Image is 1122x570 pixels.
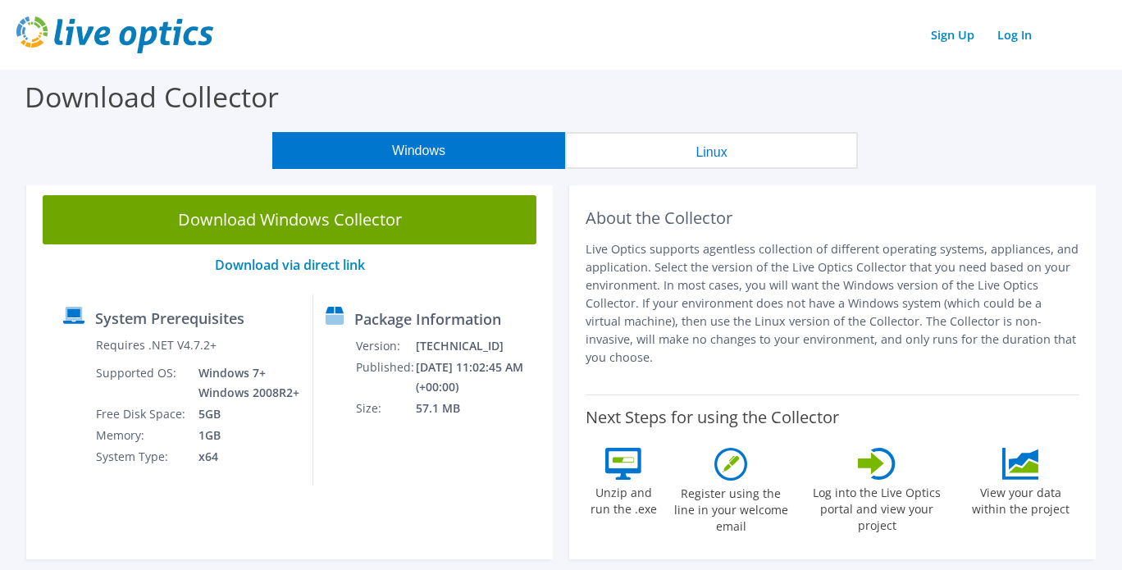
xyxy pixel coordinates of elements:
[961,480,1079,518] label: View your data within the project
[415,335,545,357] td: [TECHNICAL_ID]
[186,425,300,446] td: 1GB
[354,311,501,327] label: Package Information
[565,132,858,169] button: Linux
[355,335,415,357] td: Version:
[586,408,839,427] label: Next Steps for using the Collector
[95,404,186,425] td: Free Disk Space:
[669,481,792,535] label: Register using the line in your welcome email
[800,480,953,534] label: Log into the Live Optics portal and view your project
[989,23,1040,47] a: Log In
[215,256,365,274] a: Download via direct link
[95,425,186,446] td: Memory:
[355,398,415,419] td: Size:
[186,446,300,467] td: x64
[96,337,217,353] label: Requires .NET V4.7.2+
[586,480,661,518] label: Unzip and run the .exe
[95,363,186,404] td: Supported OS:
[272,132,565,169] button: Windows
[16,16,213,53] img: live_optics_svg.svg
[95,310,244,326] label: System Prerequisites
[415,398,545,419] td: 57.1 MB
[586,240,1079,367] p: Live Optics supports agentless collection of different operating systems, appliances, and applica...
[25,78,279,116] label: Download Collector
[586,208,1079,228] h2: About the Collector
[43,195,536,244] a: Download Windows Collector
[415,357,545,398] td: [DATE] 11:02:45 AM (+00:00)
[923,23,983,47] a: Sign Up
[186,363,300,404] td: Windows 7+ Windows 2008R2+
[355,357,415,398] td: Published:
[95,446,186,467] td: System Type:
[186,404,300,425] td: 5GB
